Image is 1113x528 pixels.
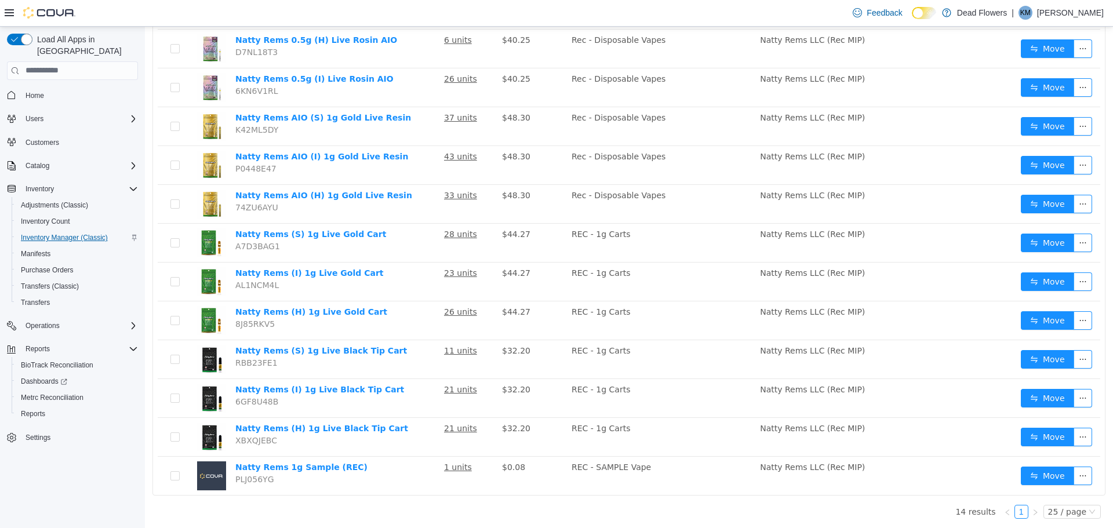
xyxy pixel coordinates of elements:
span: Purchase Orders [21,265,74,275]
img: Natty Rems AIO (S) 1g Gold Live Resin hero shot [52,85,81,114]
button: icon: ellipsis [929,168,947,187]
span: Dashboards [21,377,67,386]
td: REC - 1g Carts [422,197,610,236]
u: 37 units [299,86,332,96]
a: Natty Rems AIO (S) 1g Gold Live Resin [90,86,266,96]
u: 1 units [299,436,327,445]
span: A7D3BAG1 [90,215,135,224]
button: icon: ellipsis [929,440,947,458]
span: $44.27 [357,281,385,290]
span: 8J85RKV5 [90,293,130,302]
i: icon: left [859,482,866,489]
button: Settings [2,429,143,446]
p: [PERSON_NAME] [1037,6,1104,20]
button: icon: ellipsis [929,246,947,264]
a: Purchase Orders [16,263,78,277]
button: Reports [2,341,143,357]
button: icon: swapMove [876,401,929,420]
span: Customers [21,135,138,150]
span: D7NL18T3 [90,21,133,30]
button: icon: ellipsis [929,90,947,109]
span: $44.27 [357,203,385,212]
td: REC - SAMPLE Vape [422,430,610,468]
span: Catalog [26,161,49,170]
button: icon: ellipsis [929,362,947,381]
span: $32.20 [357,319,385,329]
span: Adjustments (Classic) [21,201,88,210]
i: icon: right [887,482,894,489]
button: icon: ellipsis [929,401,947,420]
img: Natty Rems AIO (I) 1g Gold Live Resin hero shot [52,124,81,153]
span: Home [26,91,44,100]
a: Natty Rems (H) 1g Live Gold Cart [90,281,242,290]
nav: Complex example [7,82,138,476]
span: Adjustments (Classic) [16,198,138,212]
td: Rec - Disposable Vapes [422,81,610,119]
a: Customers [21,136,64,150]
button: icon: ellipsis [929,13,947,31]
img: Natty Rems 0.5g (H) Live Rosin AIO hero shot [52,8,81,37]
span: Reports [21,409,45,418]
span: 6KN6V1RL [90,60,133,69]
span: $40.25 [357,48,385,57]
button: Reports [21,342,54,356]
span: Dashboards [16,374,138,388]
span: Reports [16,407,138,421]
span: Customers [26,138,59,147]
button: Operations [2,318,143,334]
span: $40.25 [357,9,385,18]
button: Adjustments (Classic) [12,197,143,213]
button: icon: swapMove [876,129,929,148]
div: 25 / page [903,479,941,491]
span: 6GF8U48B [90,370,133,380]
span: Manifests [16,247,138,261]
li: Next Page [883,478,897,492]
span: Operations [26,321,60,330]
button: icon: ellipsis [929,285,947,303]
span: Manifests [21,249,50,258]
button: icon: ellipsis [929,129,947,148]
span: Natty Rems LLC (Rec MIP) [615,125,720,134]
img: Natty Rems (I) 1g Live Black Tip Cart hero shot [52,357,81,386]
a: Adjustments (Classic) [16,198,93,212]
td: REC - 1g Carts [422,391,610,430]
span: Natty Rems LLC (Rec MIP) [615,9,720,18]
button: Inventory [21,182,59,196]
span: Transfers (Classic) [16,279,138,293]
button: Users [2,111,143,127]
span: Catalog [21,159,138,173]
a: Natty Rems 0.5g (H) Live Rosin AIO [90,9,252,18]
span: Metrc Reconciliation [16,391,138,405]
button: Users [21,112,48,126]
a: Manifests [16,247,55,261]
u: 43 units [299,125,332,134]
span: Natty Rems LLC (Rec MIP) [615,319,720,329]
i: icon: down [944,482,951,490]
span: Users [26,114,43,123]
span: Inventory [26,184,54,194]
span: Reports [21,342,138,356]
a: BioTrack Reconciliation [16,358,98,372]
span: XBXQJEBC [90,409,132,418]
button: icon: ellipsis [929,323,947,342]
span: Natty Rems LLC (Rec MIP) [615,242,720,251]
button: Inventory Count [12,213,143,230]
img: Natty Rems (S) 1g Live Gold Cart hero shot [52,202,81,231]
u: 11 units [299,319,332,329]
button: Customers [2,134,143,151]
span: RBB23FE1 [90,332,133,341]
td: REC - 1g Carts [422,352,610,391]
button: BioTrack Reconciliation [12,357,143,373]
u: 21 units [299,358,332,367]
a: Transfers (Classic) [16,279,83,293]
button: Catalog [2,158,143,174]
td: REC - 1g Carts [422,236,610,275]
a: Settings [21,431,55,445]
a: Natty Rems (I) 1g Live Black Tip Cart [90,358,259,367]
button: Manifests [12,246,143,262]
button: icon: ellipsis [929,52,947,70]
button: icon: swapMove [876,440,929,458]
span: Settings [26,433,50,442]
a: Inventory Count [16,214,75,228]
